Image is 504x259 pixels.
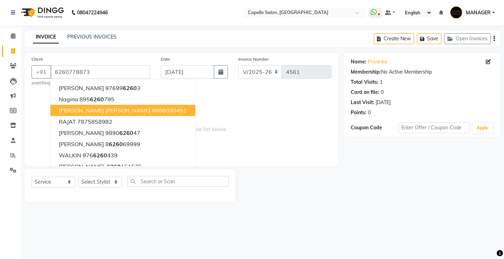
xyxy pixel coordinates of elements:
[50,65,150,79] input: Search by Name/Mobile/Email/Code
[105,163,142,170] ngb-highlight: 151575
[59,163,104,170] span: [PERSON_NAME]
[105,129,140,136] ngb-highlight: 9890 47
[105,141,140,148] ngb-highlight: 8 69999
[472,123,492,133] button: Apply
[368,58,387,66] a: Priyanka
[127,176,229,187] input: Search or Scan
[374,33,414,44] button: Create New
[238,56,269,62] label: Invoice Number
[351,79,378,86] div: Total Visits:
[93,152,107,159] span: 6260
[59,84,104,91] span: [PERSON_NAME]
[351,109,366,116] div: Points:
[376,99,391,106] div: [DATE]
[90,96,104,103] span: 6260
[31,65,51,79] button: +91
[67,34,117,40] a: PREVIOUS INVOICES
[83,152,118,159] ngb-highlight: 976 439
[18,3,66,22] img: logo
[466,9,491,16] span: MANAGER
[351,124,398,131] div: Coupon Code
[59,107,150,114] span: [PERSON_NAME] [PERSON_NAME]
[417,33,441,44] button: Save
[59,118,76,125] span: RAJAT
[119,129,133,136] span: 6260
[31,89,331,159] span: Select & add items from the list below
[351,68,493,76] div: No Active Membership
[105,84,140,91] ngb-highlight: 97699 3
[31,80,150,86] small: searching...
[161,56,170,62] label: Date
[59,96,78,103] span: nagina
[368,109,371,116] div: 0
[79,96,114,103] ngb-highlight: 895 795
[351,99,374,106] div: Last Visit:
[152,107,187,114] ngb-highlight: 8888090451
[59,152,81,159] span: WALKIN
[444,33,491,44] button: Open Invoices
[351,68,381,76] div: Membership:
[107,163,121,170] span: 6260
[77,3,108,22] b: 08047224946
[398,122,470,133] input: Enter Offer / Coupon Code
[351,58,366,66] div: Name:
[109,141,123,148] span: 6260
[59,129,104,136] span: [PERSON_NAME]
[351,89,379,96] div: Card on file:
[450,6,462,19] img: MANAGER
[77,118,112,125] ngb-highlight: 7875858982
[380,79,383,86] div: 1
[33,31,59,43] a: INVOICE
[31,56,43,62] label: Client
[381,89,384,96] div: 0
[59,141,104,148] span: [PERSON_NAME]
[123,84,137,91] span: 6260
